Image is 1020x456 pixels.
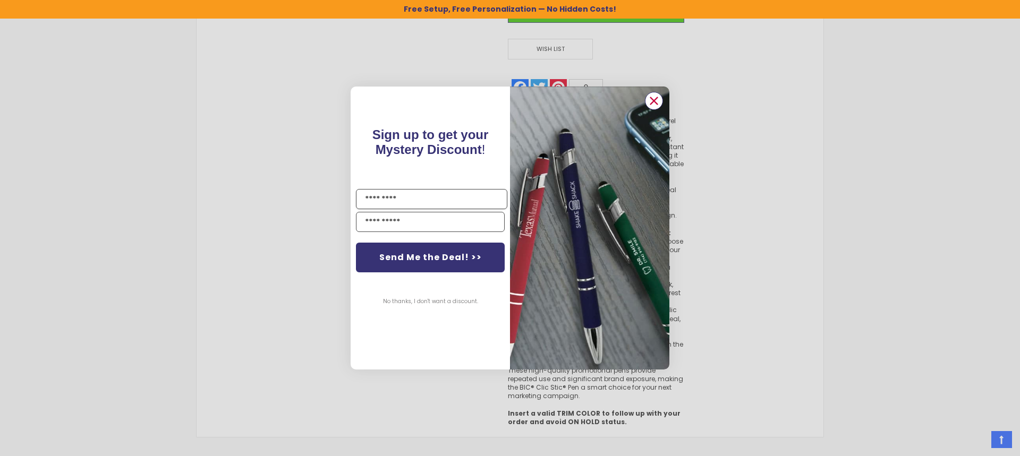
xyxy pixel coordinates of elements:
span: ! [372,127,489,157]
button: Send Me the Deal! >> [356,243,505,272]
img: pop-up-image [510,87,669,369]
button: No thanks, I don't want a discount. [378,288,483,315]
span: Sign up to get your Mystery Discount [372,127,489,157]
button: Close dialog [645,92,663,110]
